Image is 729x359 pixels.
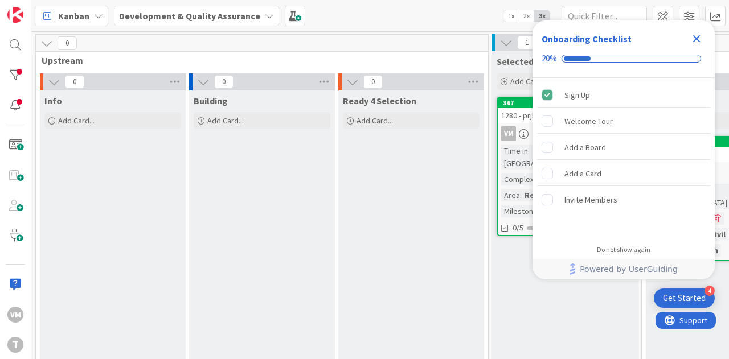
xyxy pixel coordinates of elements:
span: Add Card... [58,115,95,126]
div: Checklist progress: 20% [542,53,706,64]
div: Add a Card [564,167,601,180]
span: Building [194,95,228,106]
div: Milestone [501,205,538,217]
span: Upstream [42,55,474,66]
div: Registo Automóvel [522,189,600,201]
div: Checklist Container [533,20,715,279]
span: Ready 4 Selection [343,95,416,106]
span: 0 [363,75,383,89]
span: 0 [58,36,77,50]
div: Get Started [663,292,706,304]
div: 367 [498,98,632,108]
div: 20% [542,53,557,64]
a: 3671280 - prjRA_EnviaDUAsVMTime in [GEOGRAPHIC_DATA]:13d 5h 51mComplexidade:Area:Registo Automóve... [497,97,633,236]
div: Open Get Started checklist, remaining modules: 4 [654,288,715,308]
div: 4 [705,286,715,296]
div: Add a Board is incomplete. [537,135,710,160]
div: 367 [503,99,632,107]
div: Footer [533,259,715,279]
div: VM [498,126,632,141]
a: Powered by UserGuiding [538,259,709,279]
div: Welcome Tour [564,114,613,128]
img: Visit kanbanzone.com [7,7,23,23]
span: 0 [214,75,234,89]
div: Add a Board [564,141,606,154]
span: Support [24,2,52,15]
span: 1 [517,36,536,49]
b: Development & Quality Assurance [119,10,260,22]
div: Invite Members is incomplete. [537,187,710,212]
div: Invite Members [564,193,617,207]
div: Sign Up is complete. [537,82,710,108]
span: Info [44,95,62,106]
div: Area [501,189,520,201]
span: 2x [519,10,534,22]
span: 1x [503,10,519,22]
div: Sign Up [564,88,590,102]
div: Do not show again [597,245,650,254]
span: Kanban [58,9,89,23]
div: Checklist items [533,78,715,238]
span: 0/5 [513,222,523,234]
div: VM [7,307,23,323]
div: Welcome Tour is incomplete. [537,109,710,134]
span: Selected [497,56,534,67]
span: Powered by UserGuiding [580,262,678,276]
span: Add Card... [510,76,547,86]
div: 1280 - prjRA_EnviaDUAs [498,108,632,123]
input: Quick Filter... [562,6,647,26]
span: : [520,189,522,201]
div: Complexidade [501,173,553,185]
div: 3671280 - prjRA_EnviaDUAs [498,98,632,123]
span: 0 [65,75,84,89]
span: Add Card... [357,115,393,126]
div: T [7,337,23,353]
span: Add Card... [207,115,244,126]
span: 3x [534,10,550,22]
div: Onboarding Checklist [542,32,632,46]
div: VM [501,126,516,141]
div: Close Checklist [687,30,706,48]
div: Add a Card is incomplete. [537,161,710,186]
div: Time in [GEOGRAPHIC_DATA] [501,145,581,170]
